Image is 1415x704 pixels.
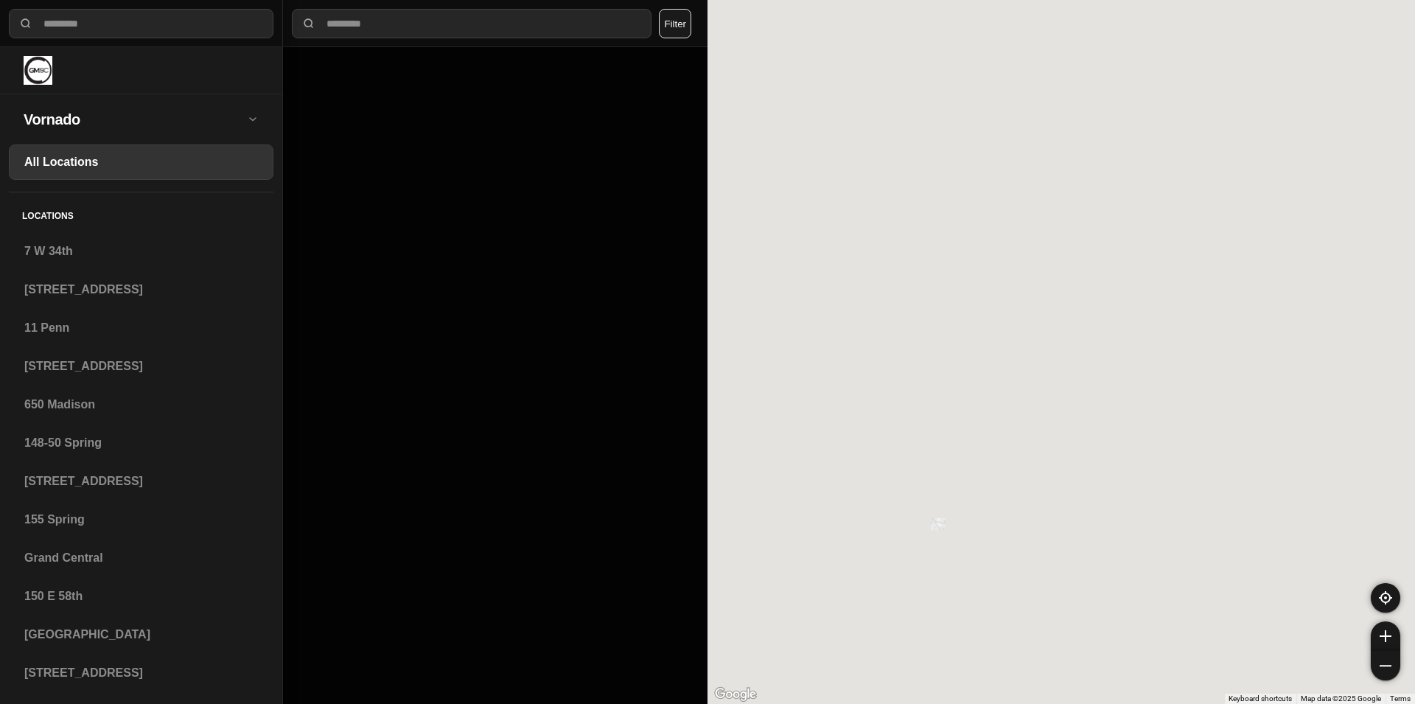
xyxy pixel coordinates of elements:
[24,396,258,414] h3: 650 Madison
[24,281,258,299] h3: [STREET_ADDRESS]
[9,272,273,307] a: [STREET_ADDRESS]
[9,349,273,384] a: [STREET_ADDRESS]
[1379,591,1392,604] img: recenter
[247,113,259,125] img: open
[24,473,258,490] h3: [STREET_ADDRESS]
[24,153,258,171] h3: All Locations
[9,425,273,461] a: 148-50 Spring
[24,243,258,260] h3: 7 W 34th
[711,685,760,704] a: Open this area in Google Maps (opens a new window)
[9,464,273,499] a: [STREET_ADDRESS]
[24,511,258,529] h3: 155 Spring
[24,358,258,375] h3: [STREET_ADDRESS]
[24,626,258,644] h3: [GEOGRAPHIC_DATA]
[24,109,247,130] h2: Vornado
[9,310,273,346] a: 11 Penn
[301,16,316,31] img: search
[9,579,273,614] a: 150 E 58th
[24,664,258,682] h3: [STREET_ADDRESS]
[1371,621,1400,651] button: zoom-in
[9,144,273,180] a: All Locations
[9,502,273,537] a: 155 Spring
[24,56,52,85] img: logo
[711,685,760,704] img: Google
[24,319,258,337] h3: 11 Penn
[9,192,273,234] h5: Locations
[9,387,273,422] a: 650 Madison
[1390,694,1411,703] a: Terms
[1229,694,1292,704] button: Keyboard shortcuts
[18,16,33,31] img: search
[24,434,258,452] h3: 148-50 Spring
[1380,630,1391,642] img: zoom-in
[1371,583,1400,613] button: recenter
[1380,660,1391,672] img: zoom-out
[9,655,273,691] a: [STREET_ADDRESS]
[9,234,273,269] a: 7 W 34th
[9,540,273,576] a: Grand Central
[24,588,258,605] h3: 150 E 58th
[9,617,273,652] a: [GEOGRAPHIC_DATA]
[1301,694,1381,703] span: Map data ©2025 Google
[24,549,258,567] h3: Grand Central
[659,9,691,38] button: Filter
[1371,651,1400,680] button: zoom-out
